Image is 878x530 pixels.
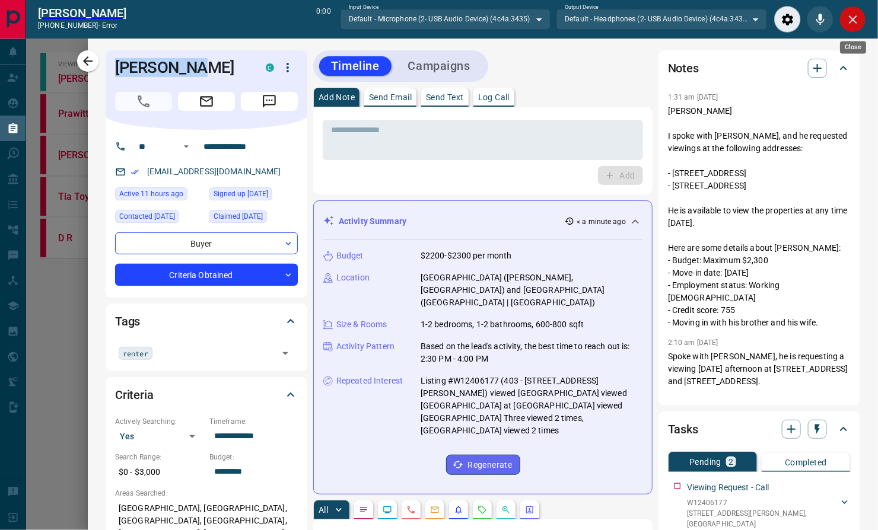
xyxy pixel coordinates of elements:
p: All [319,506,328,514]
p: [PHONE_NUMBER] - [38,20,126,31]
p: Size & Rooms [336,318,387,331]
svg: Emails [430,505,440,515]
p: Spoke with [PERSON_NAME], he is requesting a viewing [DATE] afternoon at [STREET_ADDRESS] and [ST... [668,350,851,462]
span: Active 11 hours ago [119,188,183,200]
p: Search Range: [115,452,203,462]
span: Email [178,92,235,111]
p: W12406177 [687,497,839,508]
div: Buyer [115,232,298,254]
p: [PERSON_NAME] I spoke with [PERSON_NAME], and he requested viewings at the following addresses: -... [668,105,851,329]
h2: Tags [115,312,140,331]
p: Log Call [478,93,510,101]
p: 1:31 am [DATE] [668,93,718,101]
button: Campaigns [396,56,482,76]
p: $2200-$2300 per month [421,250,512,262]
p: Viewing Request - Call [687,481,769,494]
svg: Agent Actions [525,505,535,515]
p: < a minute ago [577,216,626,227]
p: Budget: [209,452,298,462]
p: Activity Summary [339,215,406,228]
div: Wed Oct 08 2025 [115,210,203,226]
h2: Tasks [668,420,698,439]
div: Criteria Obtained [115,264,298,286]
div: condos.ca [266,63,274,72]
p: Actively Searching: [115,416,203,427]
p: 0:00 [316,6,330,33]
p: 2:10 am [DATE] [668,339,718,347]
div: Close [839,6,866,33]
p: Send Email [369,93,412,101]
p: Send Text [426,93,464,101]
svg: Lead Browsing Activity [383,505,392,515]
p: Activity Pattern [336,340,395,353]
p: Listing #W12406177 (403 - [STREET_ADDRESS][PERSON_NAME]) viewed [GEOGRAPHIC_DATA] viewed [GEOGRAP... [421,375,642,437]
svg: Email Verified [131,168,139,176]
span: Error [102,21,118,30]
p: [GEOGRAPHIC_DATA] ([PERSON_NAME], [GEOGRAPHIC_DATA]) and [GEOGRAPHIC_DATA] ([GEOGRAPHIC_DATA] | [... [421,272,642,309]
svg: Notes [359,505,368,515]
svg: Opportunities [501,505,511,515]
h2: Criteria [115,385,154,404]
p: Pending [689,458,721,466]
div: Yes [115,427,203,446]
span: Claimed [DATE] [214,210,263,222]
p: Budget [336,250,364,262]
div: Tue Sep 27 2022 [209,187,298,204]
label: Output Device [565,4,599,11]
button: Open [179,139,193,154]
div: Audio Settings [774,6,801,33]
button: Timeline [319,56,392,76]
div: Wed Oct 12 2022 [209,210,298,226]
p: 1-2 bedrooms, 1-2 bathrooms, 600-800 sqft [421,318,584,331]
p: Timeframe: [209,416,298,427]
div: Tasks [668,415,851,443]
button: Open [277,345,294,362]
span: Message [241,92,298,111]
div: Mute [807,6,834,33]
h1: [PERSON_NAME] [115,58,248,77]
p: Add Note [319,93,355,101]
p: 2 [729,458,733,466]
svg: Requests [478,505,487,515]
p: Completed [785,458,827,467]
svg: Listing Alerts [454,505,463,515]
p: Repeated Interest [336,375,403,387]
span: Call [115,92,172,111]
div: Mon Oct 13 2025 [115,187,203,204]
div: Default - Microphone (2- USB Audio Device) (4c4a:3435) [341,9,551,29]
div: Close [840,41,866,53]
button: Regenerate [446,455,520,475]
label: Input Device [349,4,379,11]
div: Activity Summary< a minute ago [323,210,642,232]
a: [EMAIL_ADDRESS][DOMAIN_NAME] [147,167,281,176]
div: Criteria [115,381,298,409]
p: Areas Searched: [115,488,298,499]
p: $0 - $3,000 [115,462,203,482]
div: Notes [668,54,851,82]
p: Location [336,272,370,284]
div: Tags [115,307,298,336]
p: Based on the lead's activity, the best time to reach out is: 2:30 PM - 4:00 PM [421,340,642,365]
svg: Calls [406,505,416,515]
p: [STREET_ADDRESS][PERSON_NAME] , [GEOGRAPHIC_DATA] [687,508,839,529]
h2: [PERSON_NAME] [38,6,126,20]
span: renter [123,347,148,359]
span: Contacted [DATE] [119,210,175,222]
span: Signed up [DATE] [214,188,268,200]
div: Default - Headphones (2- USB Audio Device) (4c4a:3435) [556,9,767,29]
h2: Notes [668,59,699,78]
